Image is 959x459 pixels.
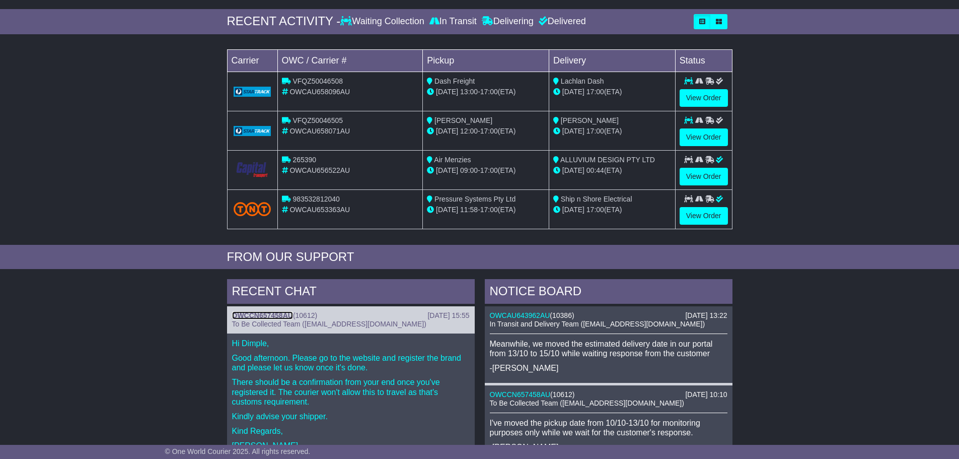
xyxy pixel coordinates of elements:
a: OWCAU643962AU [490,311,550,319]
div: Waiting Collection [340,16,426,27]
span: 983532812040 [292,195,339,203]
span: 265390 [292,156,316,164]
span: [PERSON_NAME] [434,116,492,124]
span: 10612 [553,390,572,399]
span: To Be Collected Team ([EMAIL_ADDRESS][DOMAIN_NAME]) [232,320,426,328]
span: Pressure Systems Pty Ltd [434,195,515,203]
p: -[PERSON_NAME] [490,442,727,452]
div: - (ETA) [427,87,545,97]
span: Ship n Shore Electrical [561,195,632,203]
span: OWCAU653363AU [289,206,350,214]
p: There should be a confirmation from your end once you've registered it. The courier won't allow t... [232,377,470,407]
div: [DATE] 10:10 [685,390,727,399]
span: [DATE] [436,88,458,96]
span: [PERSON_NAME] [561,116,619,124]
span: [DATE] [562,166,584,174]
span: ALLUVIUM DESIGN PTY LTD [560,156,655,164]
div: ( ) [232,311,470,320]
td: Pickup [423,49,549,72]
span: [DATE] [562,206,584,214]
span: OWCAU658071AU [289,127,350,135]
span: OWCAU658096AU [289,88,350,96]
span: © One World Courier 2025. All rights reserved. [165,447,311,455]
div: - (ETA) [427,126,545,137]
span: OWCAU656522AU [289,166,350,174]
p: I've moved the pickup date from 10/10-13/10 for monitoring purposes only while we wait for the cu... [490,418,727,437]
div: - (ETA) [427,205,545,215]
span: [DATE] [436,127,458,135]
span: [DATE] [562,127,584,135]
a: View Order [680,207,728,225]
span: 11:58 [460,206,478,214]
div: RECENT CHAT [227,279,475,306]
div: In Transit [427,16,479,27]
span: Lachlan Dash [561,77,604,85]
div: Delivered [536,16,586,27]
td: Status [675,49,732,72]
span: 00:44 [586,166,604,174]
span: 17:00 [480,166,498,174]
span: Air Menzies [434,156,471,164]
span: In Transit and Delivery Team ([EMAIL_ADDRESS][DOMAIN_NAME]) [490,320,705,328]
a: OWCCN657458AU [232,311,293,319]
span: [DATE] [562,88,584,96]
span: 09:00 [460,166,478,174]
span: 17:00 [480,206,498,214]
div: ( ) [490,311,727,320]
span: [DATE] [436,166,458,174]
td: Delivery [549,49,675,72]
img: GetCarrierServiceLogo [234,126,271,136]
img: TNT_Domestic.png [234,202,271,216]
td: Carrier [227,49,277,72]
span: 17:00 [480,88,498,96]
div: NOTICE BOARD [485,279,732,306]
div: (ETA) [553,205,671,215]
span: 17:00 [586,127,604,135]
span: 13:00 [460,88,478,96]
span: 17:00 [586,88,604,96]
a: View Order [680,168,728,185]
p: Good afternoon. Please go to the website and register the brand and please let us know once it's ... [232,353,470,372]
div: (ETA) [553,87,671,97]
div: Delivering [479,16,536,27]
p: -[PERSON_NAME] [490,363,727,373]
img: CapitalTransport.png [234,160,271,179]
span: To Be Collected Team ([EMAIL_ADDRESS][DOMAIN_NAME]) [490,399,684,407]
div: [DATE] 13:22 [685,311,727,320]
span: 17:00 [586,206,604,214]
div: RECENT ACTIVITY - [227,14,341,29]
p: Kindly advise your shipper. [232,412,470,421]
a: View Order [680,128,728,146]
span: 10386 [552,311,572,319]
div: [DATE] 15:55 [427,311,469,320]
td: OWC / Carrier # [277,49,423,72]
span: 17:00 [480,127,498,135]
a: OWCCN657458AU [490,390,551,399]
div: FROM OUR SUPPORT [227,250,732,265]
a: View Order [680,89,728,107]
p: [PERSON_NAME] [232,441,470,450]
div: - (ETA) [427,165,545,176]
div: ( ) [490,390,727,399]
span: Dash Freight [434,77,475,85]
img: GetCarrierServiceLogo [234,87,271,97]
p: Meanwhile, we moved the estimated delivery date in our portal from 13/10 to 15/10 while waiting r... [490,339,727,358]
div: (ETA) [553,126,671,137]
span: VFQZ50046505 [292,116,343,124]
span: 10612 [296,311,315,319]
p: Hi Dimple, [232,339,470,348]
span: 12:00 [460,127,478,135]
span: [DATE] [436,206,458,214]
p: Kind Regards, [232,426,470,436]
span: VFQZ50046508 [292,77,343,85]
div: (ETA) [553,165,671,176]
